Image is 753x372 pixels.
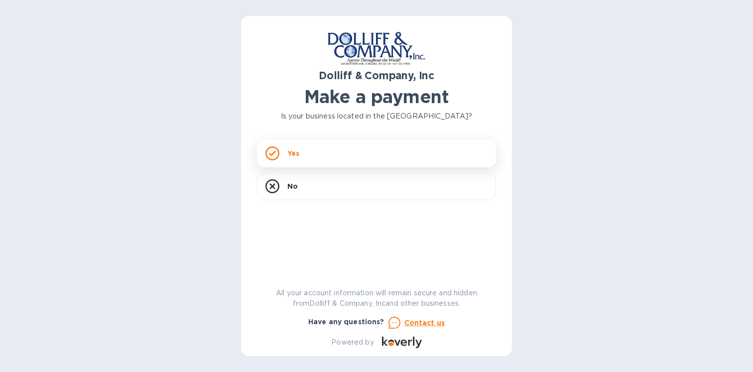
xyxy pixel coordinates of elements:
p: Powered by [331,337,374,348]
b: Dolliff & Company, Inc [319,69,434,82]
u: Contact us [404,319,445,327]
p: All your account information will remain secure and hidden from Dolliff & Company, Inc and other ... [257,288,496,309]
p: No [287,181,298,191]
b: Have any questions? [308,318,384,326]
p: Yes [287,148,299,158]
p: Is your business located in the [GEOGRAPHIC_DATA]? [257,111,496,122]
h1: Make a payment [257,86,496,107]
